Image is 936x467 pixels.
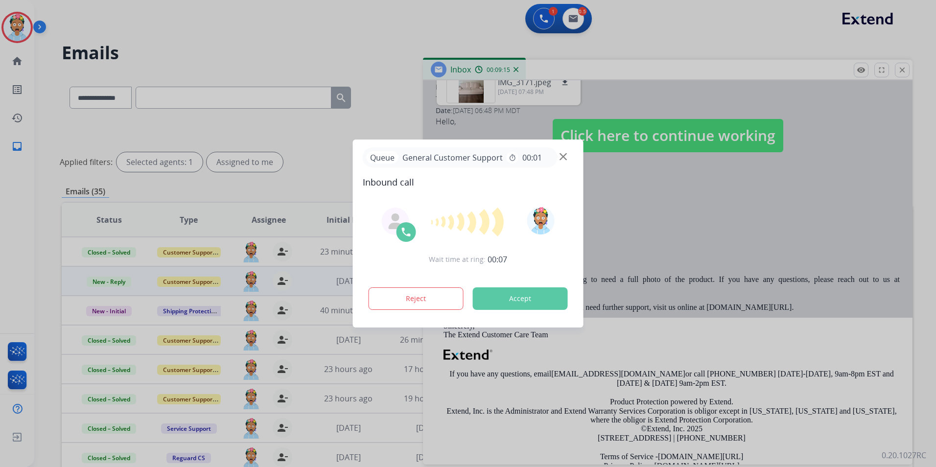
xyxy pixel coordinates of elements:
[527,207,554,234] img: avatar
[369,287,464,310] button: Reject
[398,152,507,163] span: General Customer Support
[560,153,567,161] img: close-button
[488,254,507,265] span: 00:07
[400,226,412,238] img: call-icon
[522,152,542,163] span: 00:01
[473,287,568,310] button: Accept
[388,213,403,229] img: agent-avatar
[509,154,516,162] mat-icon: timer
[429,255,486,264] span: Wait time at ring:
[367,151,398,163] p: Queue
[363,175,574,189] span: Inbound call
[882,449,926,461] p: 0.20.1027RC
